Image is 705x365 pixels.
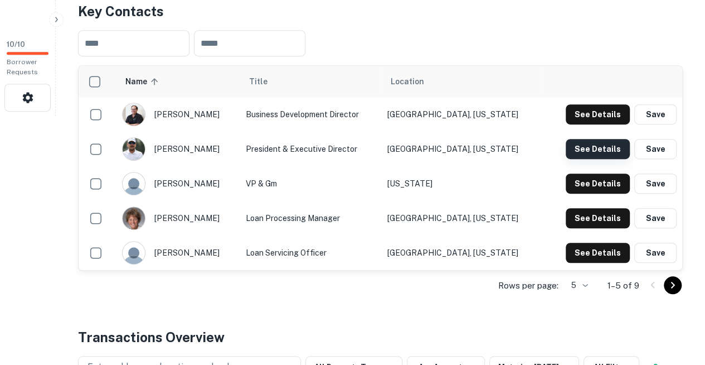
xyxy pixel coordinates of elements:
img: 1693423090096 [123,138,145,160]
th: Title [240,66,382,97]
img: 9c8pery4andzj6ohjkjp54ma2 [123,172,145,195]
th: Location [382,66,543,97]
img: 9c8pery4andzj6ohjkjp54ma2 [123,242,145,264]
button: Save [634,174,677,194]
button: See Details [566,139,630,159]
div: [PERSON_NAME] [122,206,235,230]
div: [PERSON_NAME] [122,137,235,161]
div: [PERSON_NAME] [122,241,235,265]
span: 10 / 10 [7,40,25,49]
td: Loan Processing Manager [240,201,382,236]
button: Save [634,104,677,124]
td: Business Development Director [240,97,382,132]
span: Borrower Requests [7,58,38,76]
button: See Details [566,208,630,228]
span: Name [125,75,162,88]
td: President & Executive Director [240,132,382,166]
button: See Details [566,243,630,263]
td: [GEOGRAPHIC_DATA], [US_STATE] [382,97,543,132]
iframe: Chat Widget [649,276,705,329]
div: scrollable content [79,66,682,270]
td: Loan Servicing Officer [240,236,382,270]
td: [US_STATE] [382,166,543,201]
td: [GEOGRAPHIC_DATA], [US_STATE] [382,236,543,270]
img: 1685978673138 [123,103,145,126]
td: VP & Gm [240,166,382,201]
div: 5 [563,277,590,294]
p: 1–5 of 9 [607,279,639,292]
span: Location [391,75,424,88]
button: Save [634,139,677,159]
button: Save [634,243,677,263]
th: Name [116,66,240,97]
div: [PERSON_NAME] [122,103,235,126]
h4: Key Contacts [78,1,683,21]
div: [PERSON_NAME] [122,172,235,195]
button: See Details [566,174,630,194]
td: [GEOGRAPHIC_DATA], [US_STATE] [382,132,543,166]
h4: Transactions Overview [78,327,225,347]
td: [GEOGRAPHIC_DATA], [US_STATE] [382,201,543,236]
button: Save [634,208,677,228]
button: See Details [566,104,630,124]
span: Title [249,75,282,88]
p: Rows per page: [498,279,558,292]
img: 1517522320478 [123,207,145,229]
